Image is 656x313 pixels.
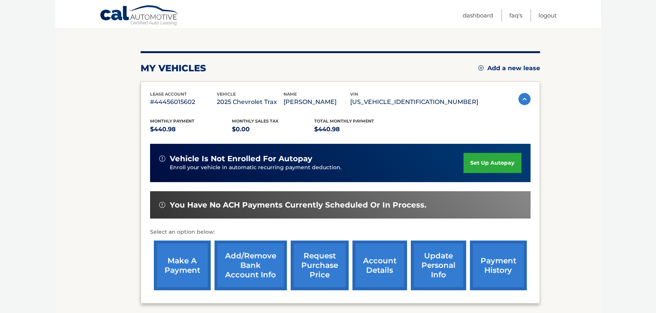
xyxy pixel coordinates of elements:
[232,124,314,135] p: $0.00
[170,200,426,210] span: You have no ACH payments currently scheduled or in process.
[283,97,350,107] p: [PERSON_NAME]
[159,156,165,162] img: alert-white.svg
[350,97,478,107] p: [US_VEHICLE_IDENTIFICATION_NUMBER]
[291,241,349,290] a: request purchase price
[141,63,206,74] h2: my vehicles
[170,164,464,172] p: Enroll your vehicle in automatic recurring payment deduction.
[232,118,279,124] span: Monthly sales Tax
[154,241,211,290] a: make a payment
[352,241,407,290] a: account details
[509,9,522,22] a: FAQ's
[150,228,531,237] p: Select an option below:
[518,93,531,105] img: accordion-active.svg
[217,91,236,97] span: vehicle
[463,153,521,173] a: set up autopay
[217,97,283,107] p: 2025 Chevrolet Trax
[463,9,493,22] a: Dashboard
[411,241,466,290] a: update personal info
[170,154,312,164] span: vehicle is not enrolled for autopay
[478,65,484,71] img: add.svg
[539,9,557,22] a: Logout
[150,91,187,97] span: lease account
[214,241,287,290] a: Add/Remove bank account info
[100,5,179,27] a: Cal Automotive
[159,202,165,208] img: alert-white.svg
[283,91,297,97] span: name
[470,241,527,290] a: payment history
[478,64,540,72] a: Add a new lease
[150,124,232,135] p: $440.98
[150,118,194,124] span: Monthly Payment
[314,124,396,135] p: $440.98
[314,118,374,124] span: Total Monthly Payment
[150,97,217,107] p: #44456015602
[350,91,358,97] span: vin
